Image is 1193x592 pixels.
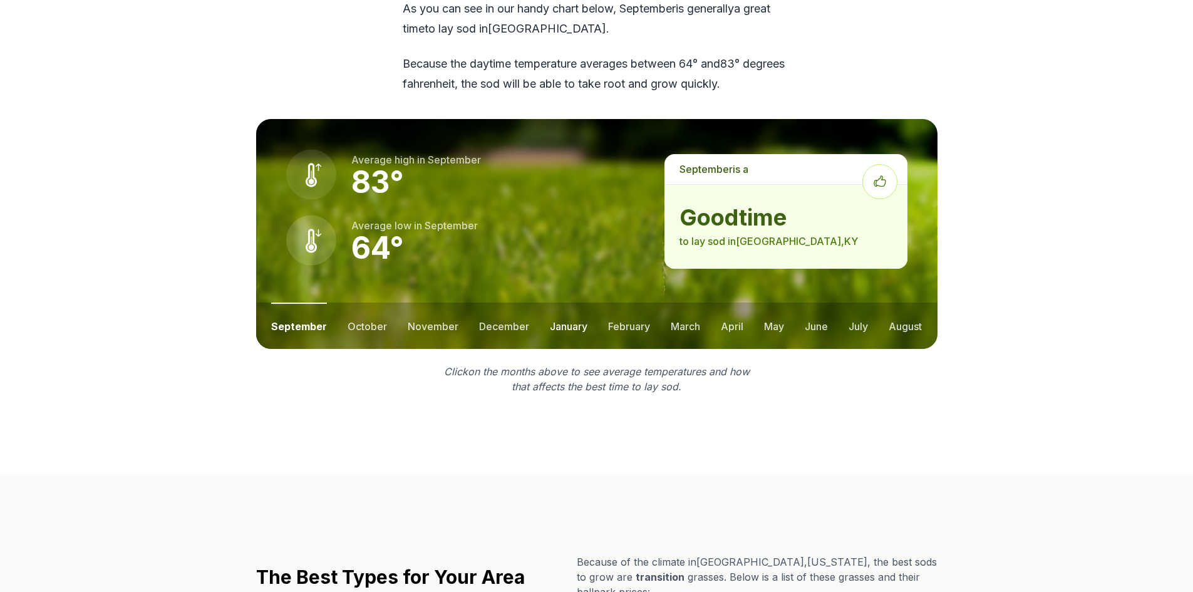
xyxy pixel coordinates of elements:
[679,205,892,230] strong: good time
[619,2,676,15] span: september
[271,303,327,349] button: september
[351,152,481,167] p: Average high in
[550,303,587,349] button: january
[849,303,868,349] button: july
[425,219,478,232] span: september
[671,303,700,349] button: march
[428,153,481,166] span: september
[256,566,525,588] h2: The Best Types for Your Area
[636,571,684,583] span: transition
[721,303,743,349] button: april
[664,154,907,184] p: is a
[351,164,404,200] strong: 83 °
[679,163,733,175] span: september
[679,234,892,249] p: to lay sod in [GEOGRAPHIC_DATA] , KY
[889,303,922,349] button: august
[403,54,791,94] p: Because the daytime temperature averages between 64 ° and 83 ° degrees fahrenheit, the sod will b...
[608,303,650,349] button: february
[805,303,828,349] button: june
[764,303,784,349] button: may
[351,229,404,266] strong: 64 °
[348,303,387,349] button: october
[408,303,458,349] button: november
[436,364,757,394] p: Click on the months above to see average temperatures and how that affects the best time to lay sod.
[351,218,478,233] p: Average low in
[479,303,529,349] button: december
